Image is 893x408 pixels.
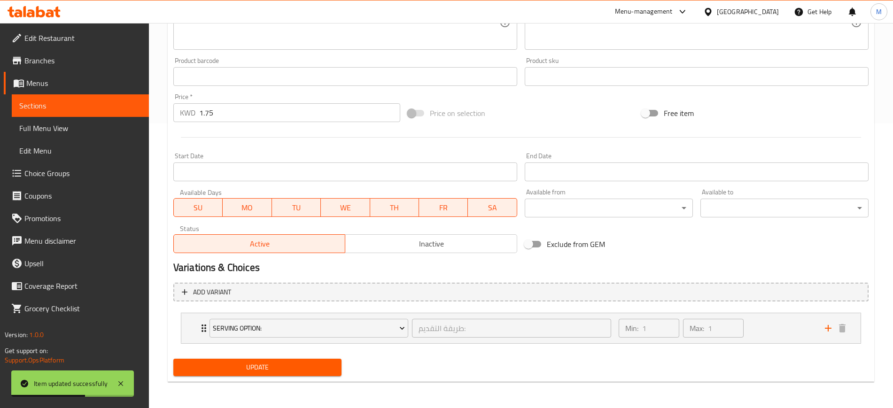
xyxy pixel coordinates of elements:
a: Menu disclaimer [4,230,149,252]
span: Price on selection [430,108,485,119]
a: Support.OpsPlatform [5,354,64,366]
h2: Variations & Choices [173,261,869,275]
span: TU [276,201,317,215]
span: SA [472,201,513,215]
div: Item updated successfully [34,378,108,389]
button: TH [370,198,419,217]
a: Full Menu View [12,117,149,139]
button: Update [173,359,342,376]
button: FR [419,198,468,217]
p: KWD [180,107,195,118]
a: Grocery Checklist [4,297,149,320]
a: Edit Menu [12,139,149,162]
button: Active [173,234,346,253]
span: M [876,7,882,17]
a: Sections [12,94,149,117]
span: Version: [5,329,28,341]
span: Menus [26,77,141,89]
button: add [821,321,835,335]
span: 1.0.0 [29,329,44,341]
span: Coupons [24,190,141,201]
span: Grocery Checklist [24,303,141,314]
span: Choice Groups [24,168,141,179]
div: [GEOGRAPHIC_DATA] [717,7,779,17]
button: WE [321,198,370,217]
button: Serving Option: [210,319,408,338]
button: delete [835,321,849,335]
button: Add variant [173,283,869,302]
span: Add variant [193,286,231,298]
span: Serving Option: [213,323,405,334]
div: ​ [525,199,693,217]
a: Branches [4,49,149,72]
span: WE [325,201,366,215]
span: Get support on: [5,345,48,357]
span: SU [178,201,219,215]
div: Expand [181,313,861,343]
span: Coverage Report [24,280,141,292]
a: Menus [4,72,149,94]
span: Full Menu View [19,123,141,134]
div: ​ [700,199,869,217]
p: Max: [690,323,704,334]
span: MO [226,201,268,215]
span: Free item [664,108,694,119]
a: Choice Groups [4,162,149,185]
span: Menu disclaimer [24,235,141,246]
p: Min: [625,323,638,334]
a: Coverage Report [4,275,149,297]
button: MO [223,198,272,217]
button: SA [468,198,517,217]
a: Upsell [4,252,149,275]
span: Edit Menu [19,145,141,156]
a: Edit Restaurant [4,27,149,49]
span: Inactive [349,237,513,251]
div: Menu-management [615,6,673,17]
span: Branches [24,55,141,66]
a: Coupons [4,185,149,207]
span: TH [374,201,415,215]
a: Promotions [4,207,149,230]
li: Expand [173,309,869,347]
button: SU [173,198,223,217]
span: FR [423,201,464,215]
span: Active [178,237,342,251]
span: Sections [19,100,141,111]
input: Please enter price [199,103,400,122]
input: Please enter product barcode [173,67,517,86]
span: Edit Restaurant [24,32,141,44]
button: Inactive [345,234,517,253]
span: Promotions [24,213,141,224]
input: Please enter product sku [525,67,869,86]
span: Upsell [24,258,141,269]
span: Update [181,362,334,373]
span: Exclude from GEM [547,239,605,250]
button: TU [272,198,321,217]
